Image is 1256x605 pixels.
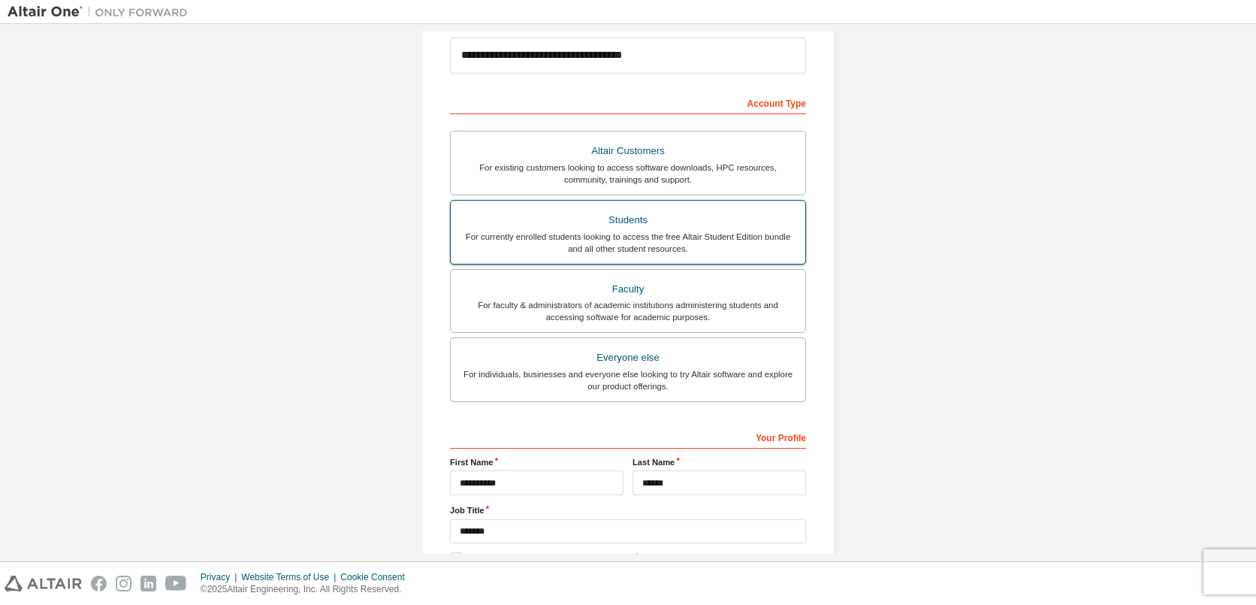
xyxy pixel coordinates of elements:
label: Last Name [633,456,806,468]
div: Altair Customers [460,141,796,162]
label: I accept the [450,552,633,565]
img: altair_logo.svg [5,576,82,591]
div: Privacy [201,571,241,583]
div: Faculty [460,279,796,300]
img: instagram.svg [116,576,131,591]
p: © 2025 Altair Engineering, Inc. All Rights Reserved. [201,583,414,596]
div: Your Profile [450,425,806,449]
img: facebook.svg [91,576,107,591]
img: Altair One [8,5,195,20]
div: For faculty & administrators of academic institutions administering students and accessing softwa... [460,299,796,323]
div: Website Terms of Use [241,571,340,583]
label: Job Title [450,504,806,516]
a: End-User License Agreement [516,553,634,564]
div: Everyone else [460,347,796,368]
div: Cookie Consent [340,571,413,583]
div: Account Type [450,90,806,114]
div: Students [460,210,796,231]
img: youtube.svg [165,576,187,591]
label: First Name [450,456,623,468]
div: For individuals, businesses and everyone else looking to try Altair software and explore our prod... [460,368,796,392]
img: linkedin.svg [140,576,156,591]
div: For existing customers looking to access software downloads, HPC resources, community, trainings ... [460,162,796,186]
div: For currently enrolled students looking to access the free Altair Student Edition bundle and all ... [460,231,796,255]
